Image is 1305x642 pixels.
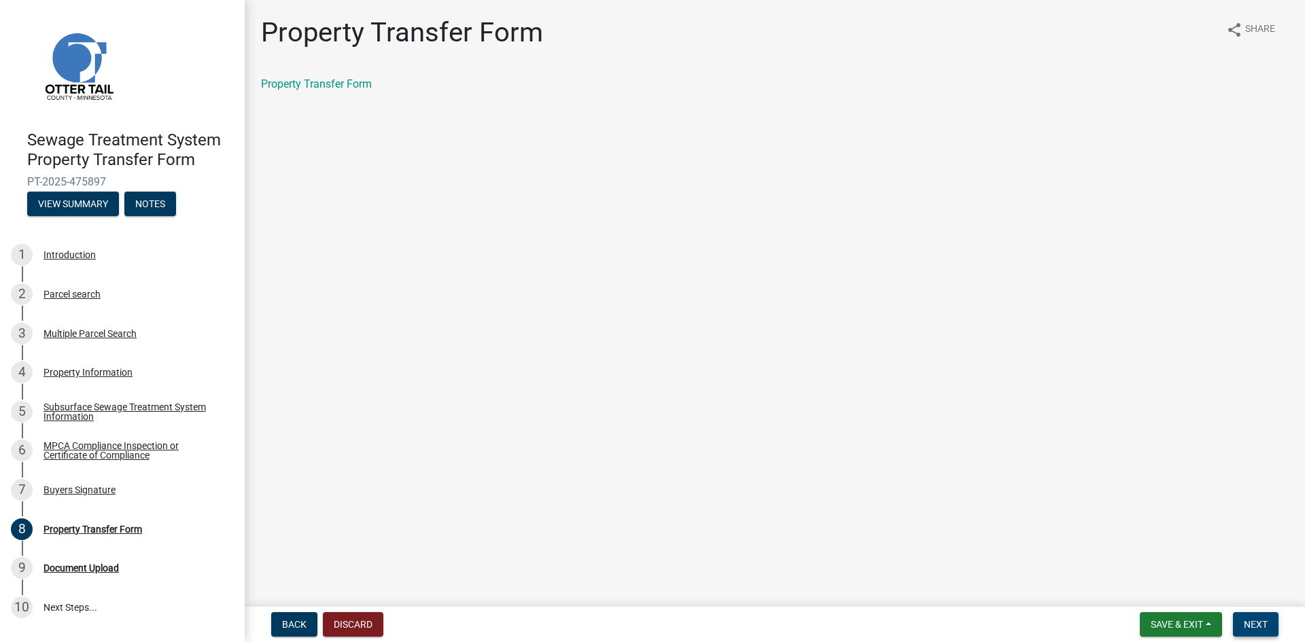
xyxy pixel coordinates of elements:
[11,323,33,344] div: 3
[1244,619,1268,630] span: Next
[11,518,33,540] div: 8
[11,479,33,501] div: 7
[43,289,101,299] div: Parcel search
[43,329,137,338] div: Multiple Parcel Search
[11,283,33,305] div: 2
[11,244,33,266] div: 1
[1233,612,1278,637] button: Next
[323,612,383,637] button: Discard
[27,175,217,188] span: PT-2025-475897
[11,557,33,579] div: 9
[1140,612,1222,637] button: Save & Exit
[43,368,133,377] div: Property Information
[43,250,96,260] div: Introduction
[43,563,119,573] div: Document Upload
[11,440,33,461] div: 6
[124,199,176,210] wm-modal-confirm: Notes
[43,402,223,421] div: Subsurface Sewage Treatment System Information
[1151,619,1203,630] span: Save & Exit
[43,485,116,495] div: Buyers Signature
[27,14,129,116] img: Otter Tail County, Minnesota
[261,16,543,49] h1: Property Transfer Form
[11,361,33,383] div: 4
[124,192,176,216] button: Notes
[261,77,372,90] a: Property Transfer Form
[11,401,33,423] div: 5
[27,192,119,216] button: View Summary
[271,612,317,637] button: Back
[27,199,119,210] wm-modal-confirm: Summary
[282,619,307,630] span: Back
[1215,16,1286,43] button: shareShare
[1245,22,1275,38] span: Share
[43,441,223,460] div: MPCA Compliance Inspection or Certificate of Compliance
[11,596,33,618] div: 10
[27,130,234,170] h4: Sewage Treatment System Property Transfer Form
[1226,22,1242,38] i: share
[43,524,142,534] div: Property Transfer Form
